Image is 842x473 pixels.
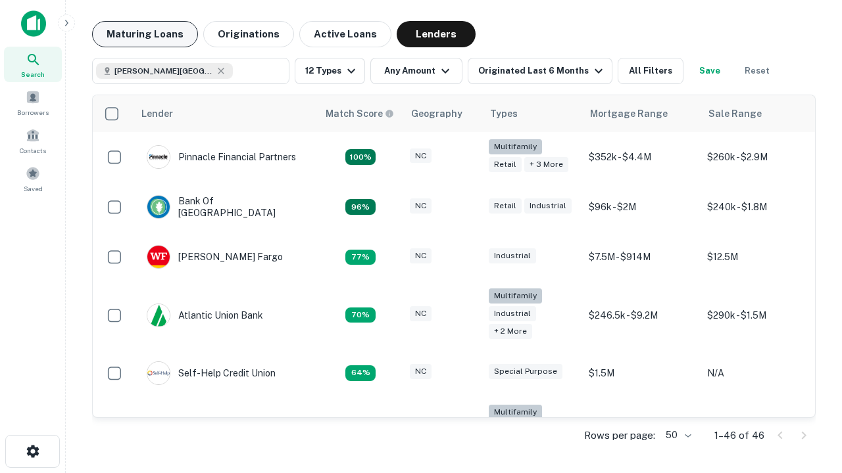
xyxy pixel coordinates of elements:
img: picture [147,304,170,327]
div: NC [410,306,432,321]
div: Retail [489,157,522,172]
td: $225.3k - $21M [582,398,701,464]
img: picture [147,362,170,384]
img: capitalize-icon.png [21,11,46,37]
div: NC [410,248,432,263]
button: Active Loans [299,21,391,47]
span: Borrowers [17,107,49,118]
div: Multifamily [489,405,542,420]
a: Saved [4,161,62,196]
button: Reset [736,58,778,84]
div: Industrial [489,248,536,263]
p: Rows per page: [584,428,655,443]
div: Bank Of [GEOGRAPHIC_DATA] [147,195,305,219]
td: $290k - $1.5M [701,282,819,348]
div: Industrial [489,306,536,321]
td: N/A [701,348,819,398]
div: Self-help Credit Union [147,361,276,385]
iframe: Chat Widget [776,368,842,431]
div: Geography [411,106,462,122]
div: Special Purpose [489,364,562,379]
td: $1.5M [582,348,701,398]
span: Saved [24,183,43,194]
div: NC [410,198,432,214]
button: Originations [203,21,294,47]
th: Geography [403,95,482,132]
div: Lender [141,106,173,122]
span: Contacts [20,145,46,156]
button: Originated Last 6 Months [468,58,612,84]
div: Matching Properties: 11, hasApolloMatch: undefined [345,307,376,323]
div: Matching Properties: 12, hasApolloMatch: undefined [345,250,376,265]
span: [PERSON_NAME][GEOGRAPHIC_DATA], [GEOGRAPHIC_DATA] [114,65,213,77]
div: Sale Range [708,106,762,122]
div: [PERSON_NAME] Fargo [147,245,283,269]
div: Matching Properties: 10, hasApolloMatch: undefined [345,365,376,381]
td: $7.5M - $914M [582,232,701,282]
div: + 2 more [489,324,532,339]
div: Industrial [524,198,572,214]
div: Multifamily [489,139,542,154]
td: $265k - $1.1M [701,398,819,464]
h6: Match Score [326,106,391,121]
img: picture [147,146,170,168]
div: Multifamily [489,288,542,304]
td: $96k - $2M [582,182,701,232]
button: Save your search to get updates of matches that match your search criteria. [689,58,731,84]
div: NC [410,364,432,379]
p: 1–46 of 46 [714,428,764,443]
img: picture [147,246,170,268]
button: Any Amount [370,58,462,84]
div: Types [490,106,518,122]
td: $246.5k - $9.2M [582,282,701,348]
img: picture [147,196,170,218]
a: Borrowers [4,85,62,120]
div: + 3 more [524,157,568,172]
div: 50 [660,426,693,445]
td: $12.5M [701,232,819,282]
th: Capitalize uses an advanced AI algorithm to match your search with the best lender. The match sco... [318,95,403,132]
div: Retail [489,198,522,214]
div: Capitalize uses an advanced AI algorithm to match your search with the best lender. The match sco... [326,106,394,121]
div: Atlantic Union Bank [147,304,263,327]
th: Mortgage Range [582,95,701,132]
div: Pinnacle Financial Partners [147,145,296,169]
th: Types [482,95,582,132]
a: Search [4,47,62,82]
th: Sale Range [701,95,819,132]
span: Search [21,69,45,79]
button: Lenders [397,21,476,47]
button: 12 Types [295,58,365,84]
th: Lender [134,95,318,132]
td: $352k - $4.4M [582,132,701,182]
td: $260k - $2.9M [701,132,819,182]
div: NC [410,148,432,164]
div: Originated Last 6 Months [478,63,607,79]
a: Contacts [4,123,62,158]
div: Mortgage Range [590,106,668,122]
td: $240k - $1.8M [701,182,819,232]
button: Maturing Loans [92,21,198,47]
button: All Filters [618,58,683,84]
div: Matching Properties: 28, hasApolloMatch: undefined [345,149,376,165]
div: Matching Properties: 15, hasApolloMatch: undefined [345,199,376,215]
